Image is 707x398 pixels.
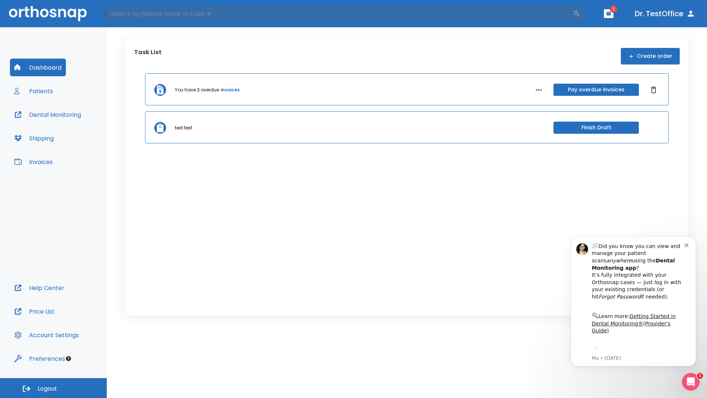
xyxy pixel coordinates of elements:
[10,153,57,171] button: Invoices
[632,7,698,20] button: Dr. TestOffice
[648,84,659,96] button: Dismiss
[10,59,66,76] button: Dashboard
[32,129,125,136] p: Message from Ma, sent 2w ago
[175,87,219,93] p: You have 3 overdue
[32,122,98,135] a: App Store
[65,355,72,362] div: Tooltip anchor
[10,279,69,297] button: Help Center
[621,48,680,64] button: Create order
[10,350,70,367] button: Preferences
[125,16,131,22] button: Dismiss notification
[10,326,83,344] button: Account Settings
[9,6,87,21] img: Orthosnap
[134,48,162,64] p: Task List
[32,120,125,158] div: Download the app: | ​ Let us know if you need help getting started!
[610,6,617,13] span: 1
[697,373,703,379] span: 1
[38,385,57,393] span: Logout
[553,122,639,134] button: Finish Draft
[553,84,639,96] button: Pay overdue invoices
[10,82,57,100] button: Patients
[10,106,85,123] button: Dental Monitoring
[105,6,573,21] input: Search by Patient Name or Case #
[560,226,707,378] iframe: Intercom notifications message
[10,303,59,320] button: Price List
[175,125,192,131] p: test test
[221,87,240,93] a: invoices
[10,129,58,147] button: Shipping
[682,373,700,391] iframe: Intercom live chat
